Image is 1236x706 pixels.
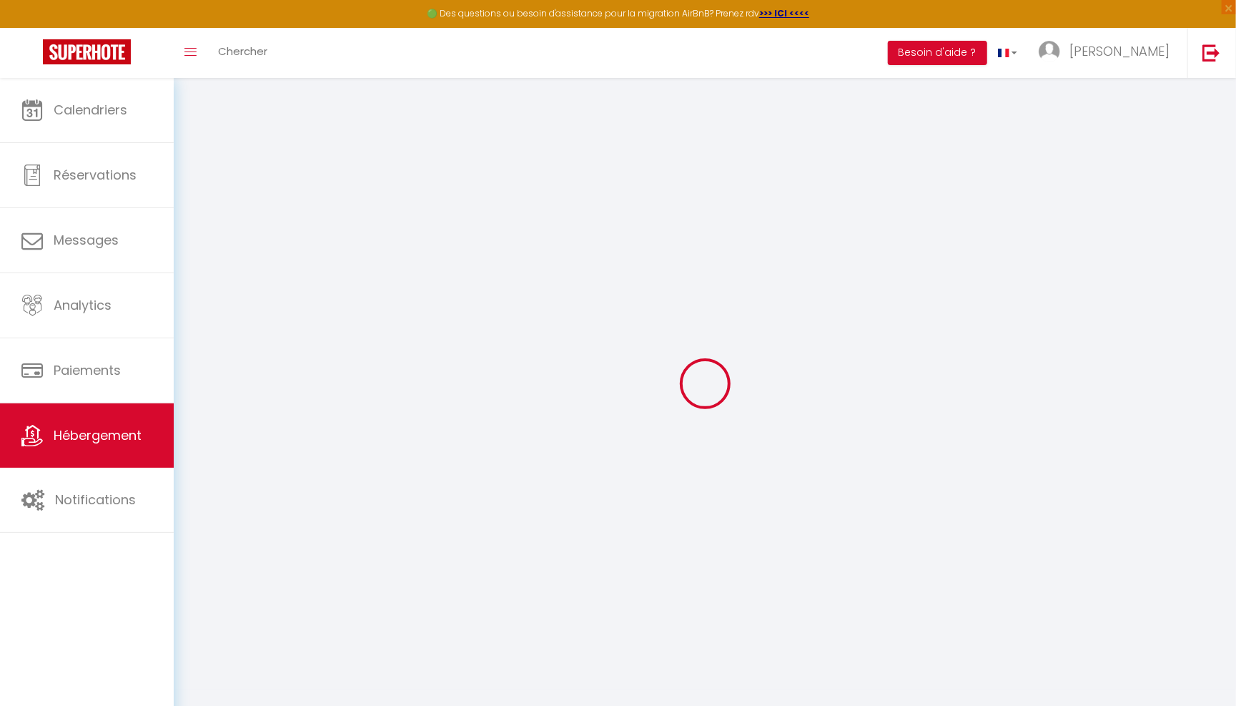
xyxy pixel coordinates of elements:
[1069,42,1170,60] span: [PERSON_NAME]
[54,296,112,314] span: Analytics
[218,44,267,59] span: Chercher
[43,39,131,64] img: Super Booking
[54,231,119,249] span: Messages
[207,28,278,78] a: Chercher
[54,166,137,184] span: Réservations
[1202,44,1220,62] img: logout
[1039,41,1060,62] img: ...
[54,426,142,444] span: Hébergement
[55,491,136,509] span: Notifications
[1028,28,1187,78] a: ... [PERSON_NAME]
[888,41,987,65] button: Besoin d'aide ?
[54,361,121,379] span: Paiements
[759,7,809,19] a: >>> ICI <<<<
[54,101,127,119] span: Calendriers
